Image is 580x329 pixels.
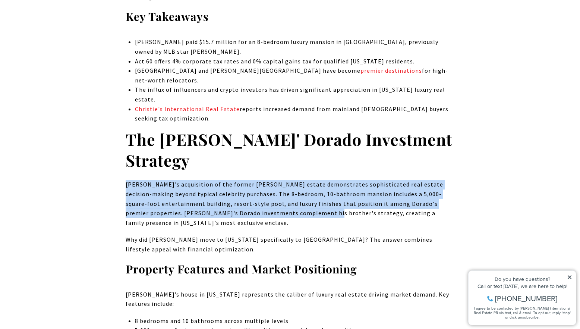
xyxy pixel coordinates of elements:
[135,104,454,123] p: reports increased demand from mainland [DEMOGRAPHIC_DATA] buyers seeking tax optimization.
[9,46,106,60] span: I agree to be contacted by [PERSON_NAME] International Real Estate PR via text, call & email. To ...
[135,37,454,56] p: [PERSON_NAME] paid $15.7 million for an 8-bedroom luxury mansion in [GEOGRAPHIC_DATA], previously...
[126,235,454,254] p: Why did [PERSON_NAME] move to [US_STATE] specifically to [GEOGRAPHIC_DATA]? The answer combines l...
[135,105,240,113] a: Christie's International Real Estate
[135,66,454,85] p: [GEOGRAPHIC_DATA] and [PERSON_NAME][GEOGRAPHIC_DATA] have become for high-net-worth relocators.
[126,290,454,309] p: [PERSON_NAME]’s house in [US_STATE] represents the caliber of luxury real estate driving market d...
[126,261,357,276] strong: Property Features and Market Positioning
[126,128,452,171] strong: The [PERSON_NAME]' Dorado Investment Strategy
[8,24,108,29] div: Call or text [DATE], we are here to help!
[135,316,454,326] p: 8 bedrooms and 10 bathrooms across multiple levels
[126,180,454,228] p: [PERSON_NAME]'s acquisition of the former [PERSON_NAME] estate demonstrates sophisticated real es...
[8,17,108,22] div: Do you have questions?
[31,35,93,43] span: [PHONE_NUMBER]
[126,9,209,24] strong: Key Takeaways
[135,57,454,66] p: Act 60 offers 4% corporate tax rates and 0% capital gains tax for qualified [US_STATE] residents.
[360,67,422,74] a: premier destinations
[135,85,454,104] p: The influx of influencers and crypto investors has driven significant appreciation in [US_STATE] ...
